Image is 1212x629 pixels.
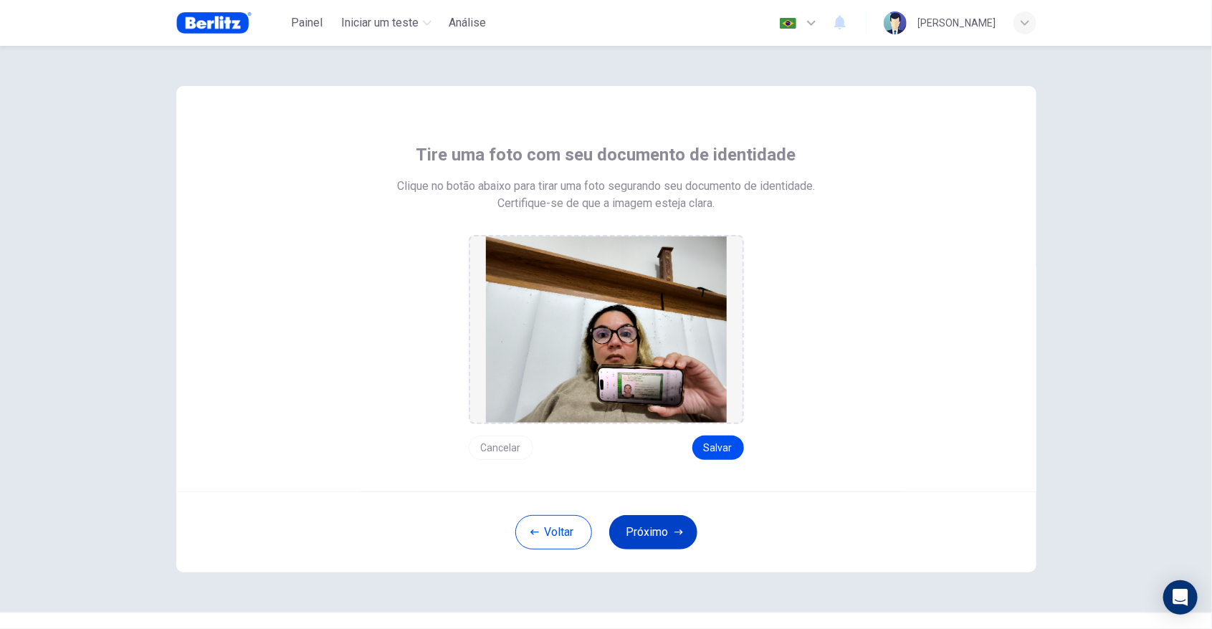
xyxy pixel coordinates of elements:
[443,10,492,36] div: Você precisa de uma licença para acessar este conteúdo
[291,14,323,32] span: Painel
[486,236,727,423] img: preview screemshot
[176,9,252,37] img: Berlitz Brasil logo
[397,178,815,195] span: Clique no botão abaixo para tirar uma foto segurando seu documento de identidade.
[284,10,330,36] button: Painel
[515,515,592,549] button: Voltar
[341,14,419,32] span: Iniciar um teste
[176,9,285,37] a: Berlitz Brasil logo
[335,10,437,36] button: Iniciar um teste
[443,10,492,36] button: Análise
[692,436,744,460] button: Salvar
[1163,580,1198,615] div: Open Intercom Messenger
[609,515,697,549] button: Próximo
[884,11,907,34] img: Profile picture
[918,14,996,32] div: [PERSON_NAME]
[449,14,486,32] span: Análise
[469,436,533,460] button: Cancelar
[497,195,715,212] span: Certifique-se de que a imagem esteja clara.
[416,143,796,166] span: Tire uma foto com seu documento de identidade
[779,18,797,29] img: pt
